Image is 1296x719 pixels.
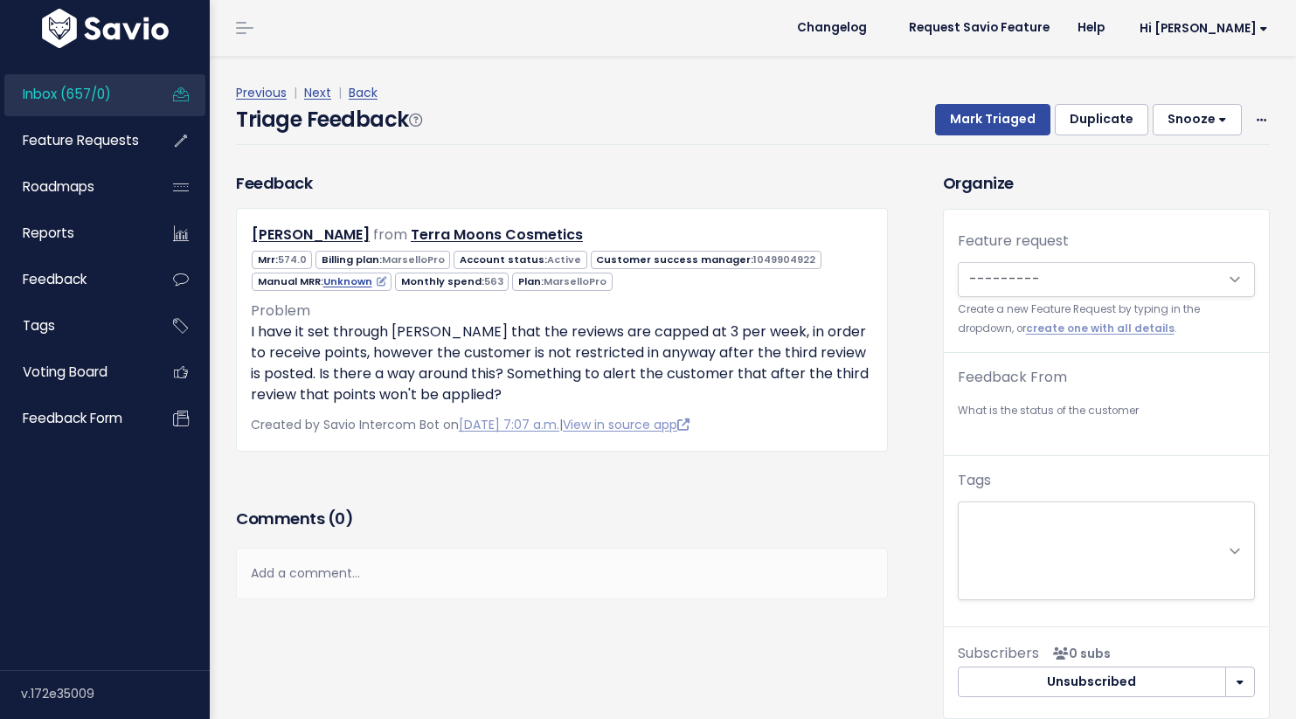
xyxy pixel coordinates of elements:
span: 0 [335,508,345,529]
a: [PERSON_NAME] [252,225,370,245]
span: Hi [PERSON_NAME] [1140,22,1268,35]
a: Hi [PERSON_NAME] [1119,15,1282,42]
span: from [373,225,407,245]
button: Snooze [1153,104,1242,135]
label: Feedback From [958,367,1067,388]
span: Problem [251,301,310,321]
span: Created by Savio Intercom Bot on | [251,416,690,433]
span: <p><strong>Subscribers</strong><br><br> No subscribers yet<br> </p> [1046,645,1111,662]
label: Tags [958,470,991,491]
div: Add a comment... [236,548,888,599]
span: Active [547,252,581,266]
small: What is the status of the customer [958,402,1255,420]
h3: Feedback [236,171,312,195]
span: Roadmaps [23,177,94,196]
span: Account status: [454,251,586,269]
span: | [335,84,345,101]
span: Tags [23,316,55,335]
small: Create a new Feature Request by typing in the dropdown, or . [958,301,1255,338]
a: Unknown [323,274,386,288]
span: 574.0 [278,252,307,266]
span: Customer success manager: [591,251,821,269]
span: 1049904922 [753,252,815,266]
span: Reports [23,224,74,242]
span: Billing plan: [315,251,450,269]
a: Back [349,84,378,101]
span: Changelog [797,22,867,34]
span: Monthly spend: [395,273,509,291]
a: Feedback [4,259,145,300]
span: MarselloPro [544,274,606,288]
a: Voting Board [4,352,145,392]
label: Feature request [958,231,1069,252]
a: Next [304,84,331,101]
span: | [290,84,301,101]
button: Duplicate [1055,104,1148,135]
a: Reports [4,213,145,253]
a: Request Savio Feature [895,15,1064,41]
div: v.172e35009 [21,671,210,716]
a: Help [1064,15,1119,41]
span: Feature Requests [23,131,139,149]
span: 563 [484,274,503,288]
span: Voting Board [23,363,107,381]
h3: Comments ( ) [236,507,888,531]
span: Plan: [512,273,612,291]
img: logo-white.9d6f32f41409.svg [38,9,173,48]
span: Feedback form [23,409,122,427]
a: Feature Requests [4,121,145,161]
a: Tags [4,306,145,346]
span: Inbox (657/0) [23,85,111,103]
a: View in source app [563,416,690,433]
button: Mark Triaged [935,104,1050,135]
h4: Triage Feedback [236,104,421,135]
a: Roadmaps [4,167,145,207]
a: Terra Moons Cosmetics [411,225,583,245]
a: Feedback form [4,398,145,439]
span: Manual MRR: [252,273,392,291]
h3: Organize [943,171,1270,195]
a: Previous [236,84,287,101]
button: Unsubscribed [958,667,1226,698]
span: Feedback [23,270,87,288]
span: Mrr: [252,251,312,269]
span: Subscribers [958,643,1039,663]
a: Inbox (657/0) [4,74,145,114]
a: create one with all details [1026,321,1175,335]
span: MarselloPro [382,252,445,266]
p: I have it set through [PERSON_NAME] that the reviews are capped at 3 per week, in order to receiv... [251,321,873,405]
a: [DATE] 7:07 a.m. [459,416,559,433]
